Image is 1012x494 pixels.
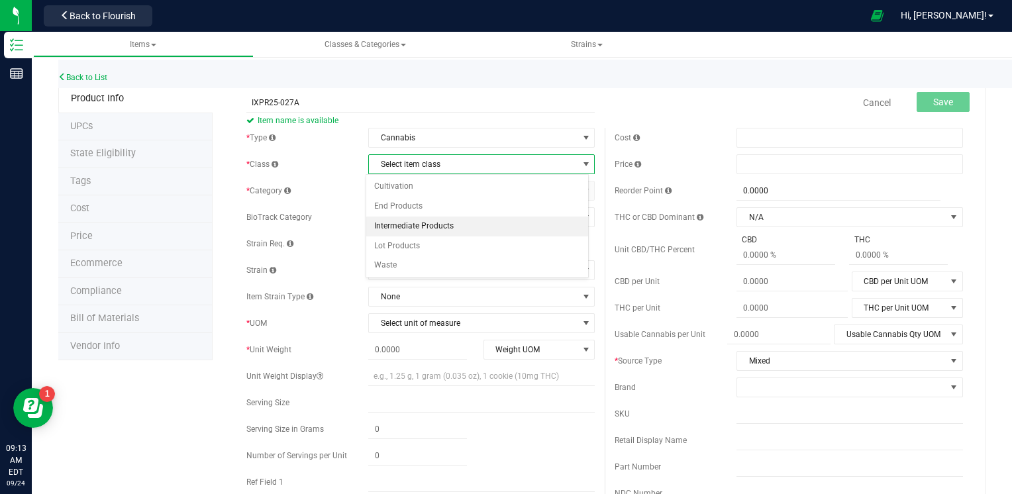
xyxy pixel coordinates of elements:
[615,436,687,445] span: Retail Display Name
[246,451,347,460] span: Number of Servings per Unit
[246,160,278,169] span: Class
[615,277,660,286] span: CBD per Unit
[862,3,892,28] span: Open Ecommerce Menu
[835,325,946,344] span: Usable Cannabis Qty UOM
[70,11,136,21] span: Back to Flourish
[615,186,672,195] span: Reorder Point
[615,409,630,419] span: SKU
[317,372,323,380] i: Custom display text for unit weight (e.g., '1.25 g', '1 gram (0.035 oz)', '1 cookie (10mg THC)')
[246,319,267,328] span: UOM
[615,383,636,392] span: Brand
[246,266,276,275] span: Strain
[246,239,293,248] span: Strain Req.
[369,314,578,332] span: Select unit of measure
[246,93,595,113] input: Item name
[946,208,962,226] span: select
[71,93,124,104] span: Product Info
[849,246,948,264] input: 0.0000 %
[369,287,578,306] span: None
[246,213,312,222] span: BioTrack Category
[70,285,122,297] span: Compliance
[736,234,762,246] span: CBD
[246,345,291,354] span: Unit Weight
[246,398,289,407] span: Serving Size
[366,197,589,217] li: End Products
[70,340,120,352] span: Vendor Info
[849,234,876,246] span: THC
[615,245,695,254] span: Unit CBD/THC Percent
[946,299,962,317] span: select
[70,175,91,187] span: Tag
[615,133,640,142] span: Cost
[736,246,835,264] input: 0.0000 %
[736,299,848,317] input: 0.0000
[863,96,891,109] a: Cancel
[368,366,595,386] input: e.g., 1.25 g, 1 gram (0.035 oz), 1 cookie (10mg THC)
[852,272,946,291] span: CBD per Unit UOM
[737,208,946,226] span: N/A
[736,272,848,291] input: 0.0000
[369,128,578,147] span: Cannabis
[484,340,578,359] span: Weight UOM
[615,356,662,366] span: Source Type
[246,186,291,195] span: Category
[366,177,589,197] li: Cultivation
[70,258,123,269] span: Ecommerce
[368,420,467,438] input: 0
[901,10,987,21] span: Hi, [PERSON_NAME]!
[946,325,962,344] span: select
[933,97,953,107] span: Save
[70,203,89,214] span: Cost
[10,67,23,80] inline-svg: Reports
[615,213,703,222] span: THC or CBD Dominant
[246,113,595,128] span: Item name is available
[917,92,970,112] button: Save
[246,424,324,434] span: Serving Size in Grams
[6,478,26,488] p: 09/24
[578,314,594,332] span: select
[70,313,139,324] span: Bill of Materials
[578,155,594,173] span: select
[946,272,962,291] span: select
[571,40,603,49] span: Strains
[70,148,136,159] span: Tag
[366,236,589,256] li: Lot Products
[615,160,641,169] span: Price
[44,5,152,26] button: Back to Flourish
[615,330,705,339] span: Usable Cannabis per Unit
[70,121,93,132] span: Tag
[246,371,323,381] span: Unit Weight Display
[325,40,406,49] span: Classes & Categories
[615,303,660,313] span: THC per Unit
[39,386,55,402] iframe: Resource center unread badge
[10,38,23,52] inline-svg: Inventory
[369,155,578,173] span: Select item class
[737,352,946,370] span: Mixed
[246,292,313,301] span: Item Strain Type
[736,181,940,200] input: 0.0000
[13,388,53,428] iframe: Resource center
[578,128,594,147] span: select
[130,40,156,49] span: Items
[946,352,962,370] span: select
[246,133,276,142] span: Type
[246,477,283,487] span: Ref Field 1
[852,299,946,317] span: THC per Unit UOM
[70,230,93,242] span: Price
[368,446,467,465] input: 0
[366,256,589,275] li: Waste
[615,462,661,471] span: Part Number
[368,340,467,359] input: 0.0000
[58,73,107,82] a: Back to List
[6,442,26,478] p: 09:13 AM EDT
[366,217,589,236] li: Intermediate Products
[727,325,831,344] input: 0.0000
[578,340,594,359] span: select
